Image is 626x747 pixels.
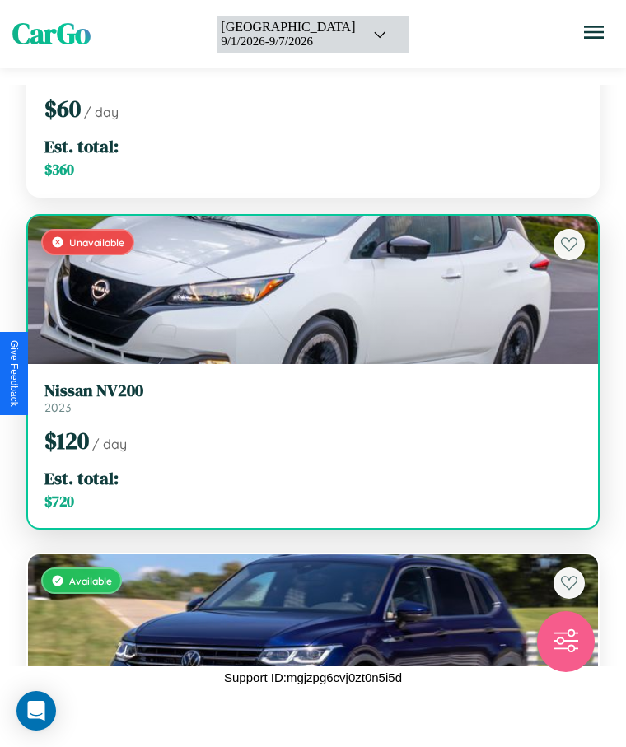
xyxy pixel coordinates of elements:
[44,93,81,124] span: $ 60
[44,381,582,400] h3: Nissan NV200
[44,492,74,511] span: $ 720
[12,14,91,54] span: CarGo
[44,381,582,415] a: Nissan NV2002023
[44,425,89,456] span: $ 120
[44,400,72,415] span: 2023
[44,134,119,158] span: Est. total:
[44,160,74,180] span: $ 360
[224,666,402,689] p: Support ID: mgjzpg6cvj0zt0n5i5d
[8,340,20,407] div: Give Feedback
[92,436,127,452] span: / day
[69,236,124,249] span: Unavailable
[44,466,119,490] span: Est. total:
[16,691,56,731] div: Open Intercom Messenger
[84,104,119,120] span: / day
[221,20,355,35] div: [GEOGRAPHIC_DATA]
[221,35,355,49] div: 9 / 1 / 2026 - 9 / 7 / 2026
[69,575,112,587] span: Available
